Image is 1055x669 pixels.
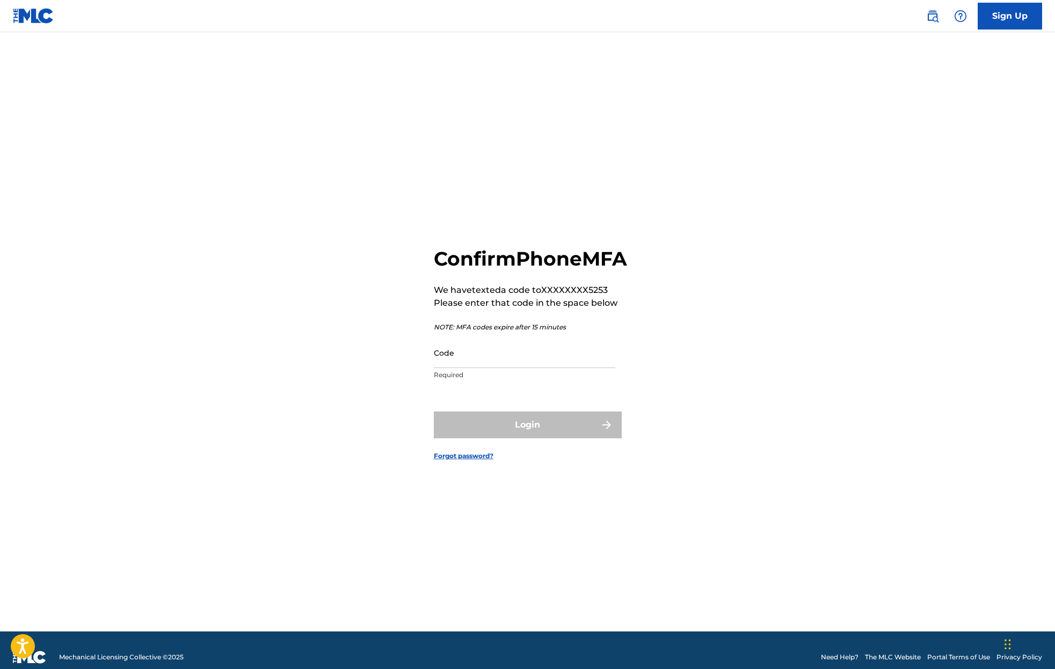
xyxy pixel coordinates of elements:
[927,652,990,662] a: Portal Terms of Use
[865,652,921,662] a: The MLC Website
[434,370,615,380] p: Required
[821,652,858,662] a: Need Help?
[950,5,971,27] div: Help
[434,322,627,332] p: NOTE: MFA codes expire after 15 minutes
[978,3,1042,30] a: Sign Up
[59,652,184,662] span: Mechanical Licensing Collective © 2025
[434,284,627,297] p: We have texted a code to XXXXXXXX5253
[1005,628,1011,660] div: Drag
[13,651,46,664] img: logo
[434,451,493,461] a: Forgot password?
[13,8,54,24] img: MLC Logo
[434,297,627,310] p: Please enter that code in the space below
[922,5,943,27] a: Public Search
[434,247,627,271] h2: Confirm Phone MFA
[926,10,939,23] img: search
[996,652,1042,662] a: Privacy Policy
[1001,617,1055,669] iframe: Chat Widget
[954,10,967,23] img: help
